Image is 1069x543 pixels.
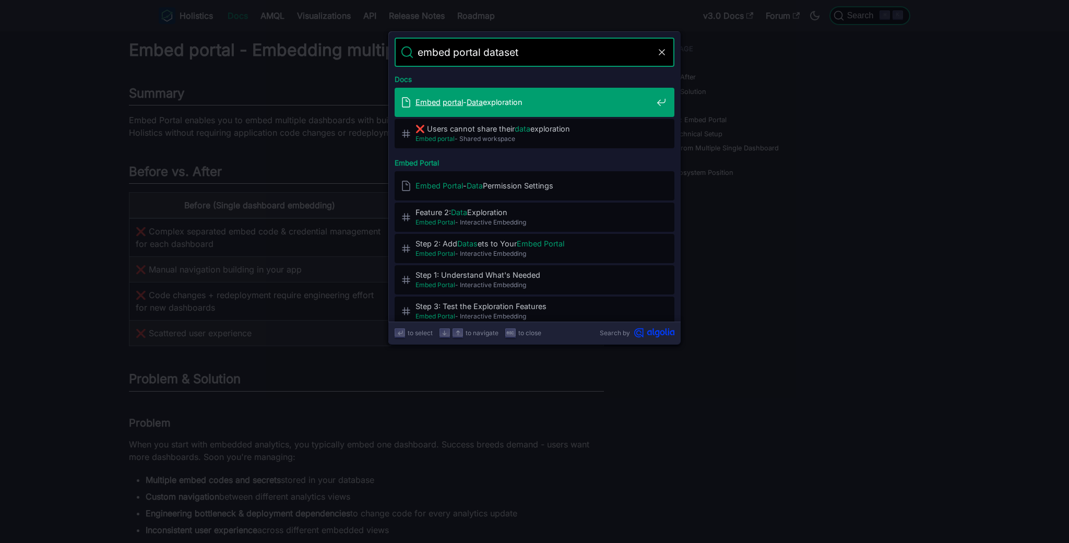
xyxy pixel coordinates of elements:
a: Step 1: Understand What's Needed​Embed Portal- Interactive Embedding [395,265,674,294]
mark: portal [443,98,463,107]
mark: Embed [415,98,441,107]
mark: Portal [437,218,455,226]
mark: Data [451,208,467,217]
mark: portal [437,135,455,143]
mark: Embed [415,312,436,320]
mark: Embed [415,250,436,257]
input: Search docs [413,38,656,67]
mark: Datas [457,239,478,248]
svg: Escape key [506,329,514,337]
mark: Data [467,98,483,107]
mark: Embed [517,239,542,248]
mark: Embed [415,281,436,289]
span: Step 1: Understand What's Needed​ [415,270,652,280]
span: - Interactive Embedding [415,217,652,227]
a: Embed portal-Dataexploration [395,88,674,117]
svg: Algolia [634,328,674,338]
svg: Arrow down [441,329,448,337]
span: ❌ Users cannot share their exploration [415,124,652,134]
a: Step 3: Test the Exploration Features​Embed Portal- Interactive Embedding [395,297,674,326]
a: Search byAlgolia [600,328,674,338]
mark: Embed [415,135,436,143]
button: Clear the query [656,46,668,58]
span: - Interactive Embedding [415,249,652,258]
mark: Portal [437,250,455,257]
mark: Data [467,181,483,190]
mark: Portal [437,281,455,289]
mark: Portal [443,181,463,190]
div: Docs [393,67,676,88]
span: to navigate [466,328,498,338]
svg: Arrow up [454,329,462,337]
span: - Permission Settings [415,181,652,191]
span: Step 2: Add ets to Your ​ [415,239,652,249]
mark: data [515,124,530,133]
span: to close [518,328,541,338]
a: Step 2: AddDatasets to YourEmbed Portal​Embed Portal- Interactive Embedding [395,234,674,263]
span: Feature 2: Exploration​ [415,207,652,217]
a: ❌ Users cannot share theirdataexplorationEmbed portal- Shared workspace [395,119,674,148]
span: - Interactive Embedding [415,280,652,290]
div: Embed Portal [393,150,676,171]
mark: Embed [415,181,441,190]
span: - exploration [415,97,652,107]
a: Embed Portal-DataPermission Settings [395,171,674,200]
span: Search by [600,328,630,338]
span: - Interactive Embedding [415,311,652,321]
mark: Embed [415,218,436,226]
span: Step 3: Test the Exploration Features​ [415,301,652,311]
mark: Portal [437,312,455,320]
a: Feature 2:DataExploration​Embed Portal- Interactive Embedding [395,203,674,232]
mark: Portal [544,239,564,248]
svg: Enter key [396,329,404,337]
span: to select [408,328,433,338]
span: - Shared workspace [415,134,652,144]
